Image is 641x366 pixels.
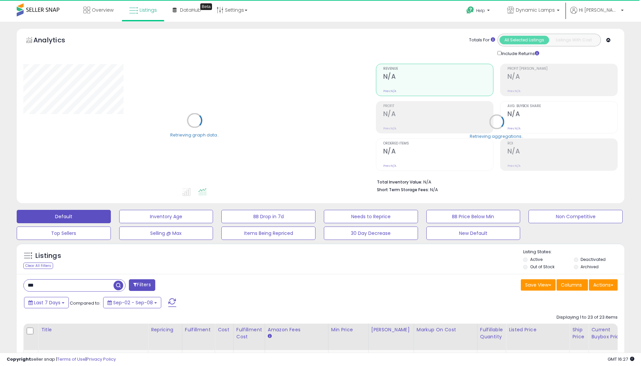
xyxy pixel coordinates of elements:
[23,263,53,269] div: Clear All Filters
[466,6,474,14] i: Get Help
[426,210,520,223] button: BB Price Below Min
[103,297,161,308] button: Sep-02 - Sep-08
[70,300,100,306] span: Compared to:
[492,50,548,57] div: Include Returns
[17,227,111,240] button: Top Sellers
[417,326,474,333] div: Markup on Cost
[470,133,523,139] div: Retrieving aggregations..
[516,7,555,13] span: Dynamic Lamps
[129,279,155,291] button: Filters
[119,227,213,240] button: Selling @ Max
[549,36,599,44] button: Listings With Cost
[324,210,418,223] button: Needs to Reprice
[371,326,411,333] div: [PERSON_NAME]
[414,324,477,350] th: The percentage added to the cost of goods (COGS) that forms the calculator for Min & Max prices.
[24,297,69,308] button: Last 7 Days
[557,279,588,291] button: Columns
[530,257,543,262] label: Active
[268,333,272,339] small: Amazon Fees.
[57,356,85,362] a: Terms of Use
[426,227,520,240] button: New Default
[581,264,599,270] label: Archived
[581,257,606,262] label: Deactivated
[119,210,213,223] button: Inventory Age
[579,7,619,13] span: Hi [PERSON_NAME]
[17,210,111,223] button: Default
[476,8,485,13] span: Help
[570,7,624,22] a: Hi [PERSON_NAME]
[528,210,623,223] button: Non Competitive
[185,326,212,333] div: Fulfillment
[200,3,212,10] div: Tooltip anchor
[34,299,60,306] span: Last 7 Days
[151,326,179,333] div: Repricing
[113,299,153,306] span: Sep-02 - Sep-08
[7,356,116,363] div: seller snap | |
[180,7,201,13] span: DataHub
[561,282,582,288] span: Columns
[523,249,624,255] p: Listing States:
[86,356,116,362] a: Privacy Policy
[499,36,549,44] button: All Selected Listings
[530,264,555,270] label: Out of Stock
[140,7,157,13] span: Listings
[236,326,262,340] div: Fulfillment Cost
[521,279,556,291] button: Save View
[331,326,366,333] div: Min Price
[589,279,618,291] button: Actions
[33,35,78,46] h5: Analytics
[221,210,315,223] button: BB Drop in 7d
[7,356,31,362] strong: Copyright
[461,1,496,22] a: Help
[268,326,326,333] div: Amazon Fees
[480,326,503,340] div: Fulfillable Quantity
[221,227,315,240] button: Items Being Repriced
[469,37,495,43] div: Totals For
[92,7,114,13] span: Overview
[557,314,618,321] div: Displaying 1 to 23 of 23 items
[41,326,145,333] div: Title
[572,326,586,340] div: Ship Price
[591,326,626,340] div: Current Buybox Price
[509,326,567,333] div: Listed Price
[170,132,219,138] div: Retrieving graph data..
[35,251,61,261] h5: Listings
[324,227,418,240] button: 30 Day Decrease
[218,326,231,333] div: Cost
[608,356,634,362] span: 2025-09-16 16:27 GMT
